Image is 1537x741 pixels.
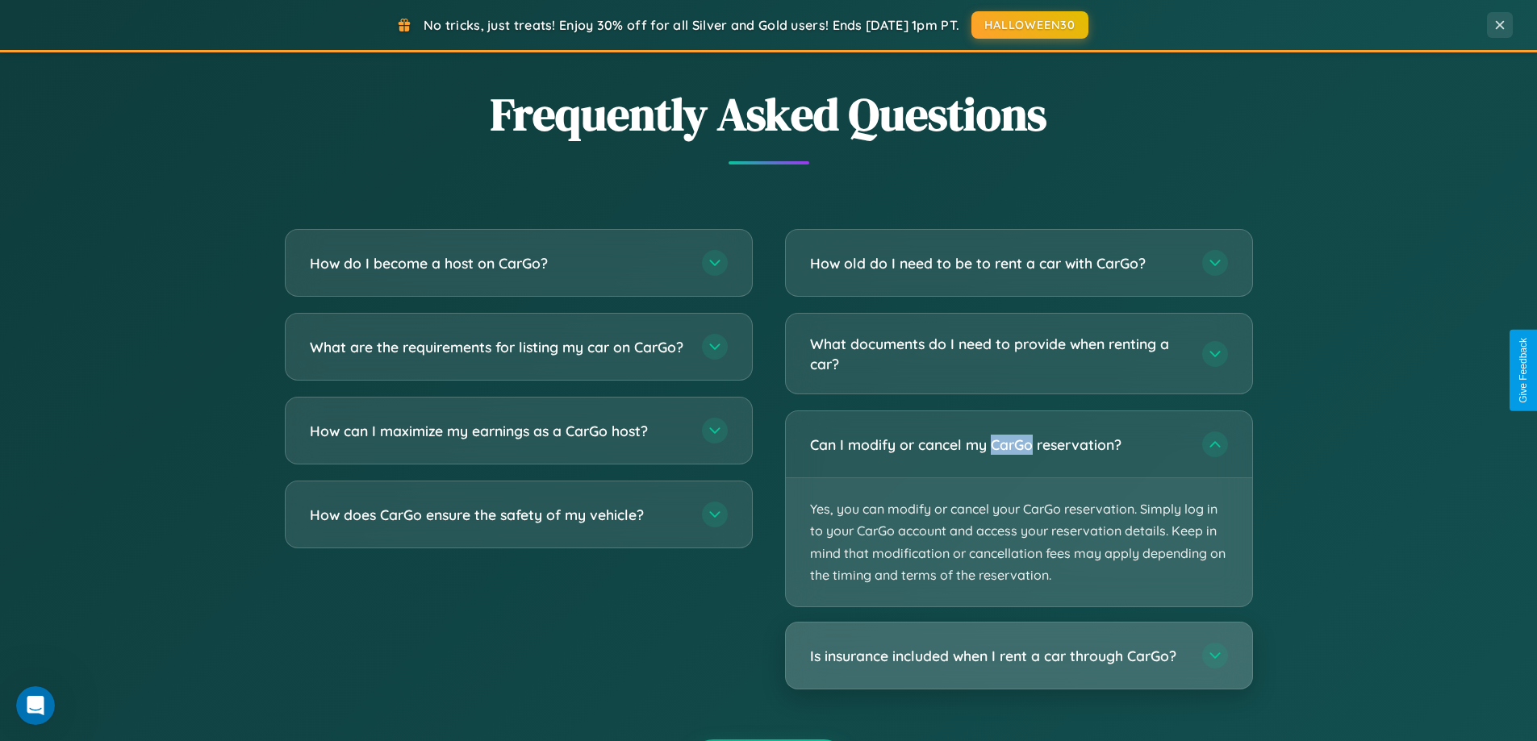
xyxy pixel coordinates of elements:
[310,337,686,357] h3: What are the requirements for listing my car on CarGo?
[810,435,1186,455] h3: Can I modify or cancel my CarGo reservation?
[16,686,55,725] iframe: Intercom live chat
[310,253,686,273] h3: How do I become a host on CarGo?
[424,17,959,33] span: No tricks, just treats! Enjoy 30% off for all Silver and Gold users! Ends [DATE] 1pm PT.
[786,478,1252,606] p: Yes, you can modify or cancel your CarGo reservation. Simply log in to your CarGo account and acc...
[1518,338,1529,403] div: Give Feedback
[310,421,686,441] h3: How can I maximize my earnings as a CarGo host?
[310,505,686,525] h3: How does CarGo ensure the safety of my vehicle?
[810,334,1186,373] h3: What documents do I need to provide when renting a car?
[285,83,1253,145] h2: Frequently Asked Questions
[971,11,1088,39] button: HALLOWEEN30
[810,253,1186,273] h3: How old do I need to be to rent a car with CarGo?
[810,646,1186,666] h3: Is insurance included when I rent a car through CarGo?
